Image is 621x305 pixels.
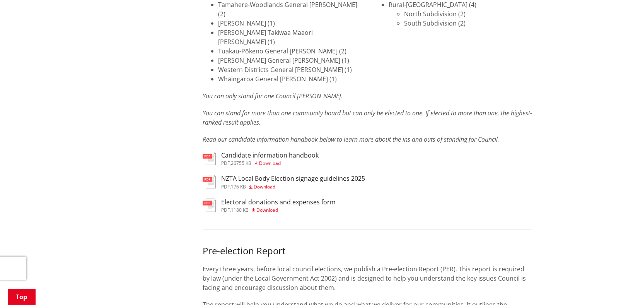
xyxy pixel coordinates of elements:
iframe: Messenger Launcher [585,272,613,300]
span: pdf [221,183,230,190]
h3: Candidate information handbook [221,152,319,159]
img: document-pdf.svg [203,175,216,188]
span: 26755 KB [231,160,251,166]
span: Download [256,207,278,213]
li: [PERSON_NAME] (1) [218,19,362,28]
li: [PERSON_NAME] Takiwaa Maaori [PERSON_NAME] (1) [218,28,362,46]
li: South Subdivision (2) [404,19,532,28]
em: You can stand for more than one community board but can only be elected to one. If elected to mor... [203,109,532,127]
span: Download [259,160,281,166]
li: Western Districts General [PERSON_NAME] (1) [218,65,362,74]
h3: NZTA Local Body Election signage guidelines 2025 [221,175,365,182]
img: document-pdf.svg [203,199,216,212]
em: You can only stand for one Council [PERSON_NAME]. [203,92,343,100]
div: , [221,208,336,212]
span: Download [254,183,275,190]
span: 176 KB [231,183,246,190]
li: [PERSON_NAME] General [PERSON_NAME] (1) [218,56,362,65]
span: 1180 KB [231,207,249,213]
div: , [221,185,365,189]
a: Electoral donations and expenses form pdf,1180 KB Download [203,199,336,212]
em: Read our candidate information handbook below to learn more about the ins and outs of standing fo... [203,135,499,144]
p: Every three years, before local council elections, we publish a Pre-election Report (PER). This r... [203,264,532,292]
span: pdf [221,207,230,213]
h3: Pre-election Report [203,245,532,257]
li: North Subdivision (2) [404,9,532,19]
a: NZTA Local Body Election signage guidelines 2025 pdf,176 KB Download [203,175,365,189]
li: Whāingaroa General [PERSON_NAME] (1) [218,74,362,84]
img: document-pdf.svg [203,152,216,165]
div: , [221,161,319,166]
a: Top [8,289,36,305]
h3: Electoral donations and expenses form [221,199,336,206]
a: Candidate information handbook pdf,26755 KB Download [203,152,319,166]
li: Tuakau-Pōkeno General [PERSON_NAME] (2) [218,46,362,56]
span: pdf [221,160,230,166]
